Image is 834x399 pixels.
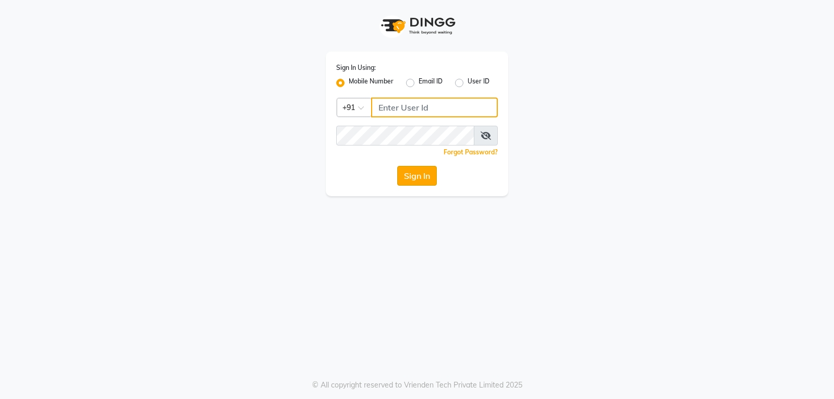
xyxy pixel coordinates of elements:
label: Mobile Number [349,77,394,89]
label: Sign In Using: [336,63,376,72]
a: Forgot Password? [444,148,498,156]
input: Username [336,126,474,146]
button: Sign In [397,166,437,186]
label: Email ID [419,77,443,89]
label: User ID [468,77,489,89]
input: Username [371,98,498,117]
img: logo1.svg [375,10,459,41]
